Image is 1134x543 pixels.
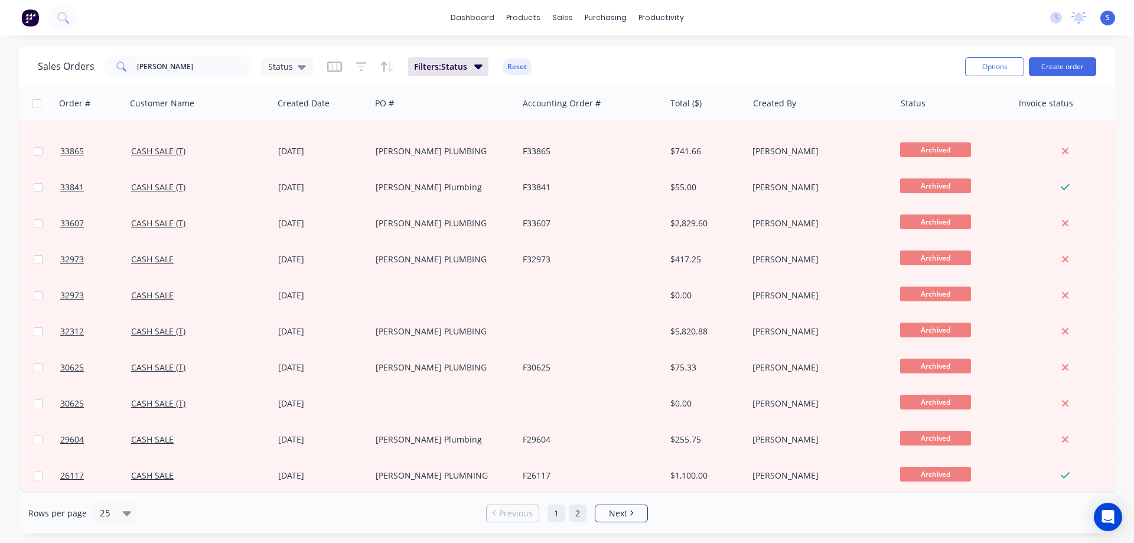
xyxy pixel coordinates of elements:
div: sales [546,9,579,27]
a: CASH SALE (T) [131,398,185,409]
div: [PERSON_NAME] PLUMNING [376,470,507,482]
span: Archived [900,467,971,482]
div: [PERSON_NAME] PLUMBING [376,253,507,265]
span: 30625 [60,362,84,373]
div: [PERSON_NAME] PLUMBING [376,145,507,157]
h1: Sales Orders [38,61,94,72]
span: 32973 [60,290,84,301]
a: 30625 [60,386,131,421]
a: CASH SALE [131,434,174,445]
span: 30625 [60,398,84,409]
span: Archived [900,214,971,229]
span: Next [609,508,627,519]
div: Order # [59,97,90,109]
span: Status [268,60,293,73]
span: Archived [900,178,971,193]
a: 32312 [60,314,131,349]
span: 32312 [60,326,84,337]
a: CASH SALE (T) [131,326,185,337]
div: [DATE] [278,253,366,265]
a: CASH SALE [131,290,174,301]
span: Archived [900,142,971,157]
div: [DATE] [278,398,366,409]
div: $0.00 [670,290,739,301]
div: [DATE] [278,217,366,229]
div: Open Intercom Messenger [1094,503,1122,531]
div: purchasing [579,9,633,27]
div: [PERSON_NAME] [752,181,884,193]
span: 32973 [60,253,84,265]
span: Archived [900,251,971,265]
span: 33607 [60,217,84,229]
img: Factory [21,9,39,27]
a: Page 1 is your current page [548,505,565,522]
span: Previous [499,508,533,519]
div: Created By [753,97,796,109]
div: $55.00 [670,181,739,193]
div: [PERSON_NAME] [752,253,884,265]
span: 33865 [60,145,84,157]
div: [DATE] [278,362,366,373]
a: 33607 [60,206,131,241]
div: [DATE] [278,470,366,482]
div: F29604 [523,434,654,446]
div: [PERSON_NAME] [752,362,884,373]
span: Archived [900,359,971,373]
button: Options [965,57,1024,76]
a: 30625 [60,350,131,385]
a: CASH SALE [131,253,174,265]
div: F33607 [523,217,654,229]
div: $1,100.00 [670,470,739,482]
div: $255.75 [670,434,739,446]
div: $75.33 [670,362,739,373]
div: $417.25 [670,253,739,265]
div: Invoice status [1019,97,1073,109]
input: Search... [137,55,252,79]
div: [PERSON_NAME] [752,217,884,229]
span: Filters: Status [414,61,467,73]
div: [PERSON_NAME] PLUMBING [376,326,507,337]
a: CASH SALE (T) [131,362,185,373]
div: Accounting Order # [523,97,601,109]
div: PO # [375,97,394,109]
a: CASH SALE (T) [131,181,185,193]
div: [PERSON_NAME] PLUMBING [376,362,507,373]
div: [PERSON_NAME] [752,398,884,409]
div: products [500,9,546,27]
a: CASH SALE (T) [131,145,185,157]
div: F33841 [523,181,654,193]
span: 26117 [60,470,84,482]
div: F30625 [523,362,654,373]
span: Archived [900,287,971,301]
div: [DATE] [278,290,366,301]
div: [DATE] [278,181,366,193]
a: Page 2 [569,505,586,522]
div: [DATE] [278,434,366,446]
div: F32973 [523,253,654,265]
div: [PERSON_NAME] [752,434,884,446]
span: Rows per page [28,508,87,519]
div: productivity [633,9,690,27]
a: 32973 [60,242,131,277]
div: [DATE] [278,145,366,157]
div: [DATE] [278,326,366,337]
div: [PERSON_NAME] PLUMBING [376,217,507,229]
div: $741.66 [670,145,739,157]
a: CASH SALE [131,470,174,481]
a: 26117 [60,458,131,493]
div: [PERSON_NAME] [752,470,884,482]
div: F26117 [523,470,654,482]
span: S [1106,12,1110,23]
a: Next page [595,508,647,519]
a: CASH SALE (T) [131,217,185,229]
div: Total ($) [670,97,702,109]
div: [PERSON_NAME] [752,145,884,157]
span: 29604 [60,434,84,446]
button: Create order [1029,57,1096,76]
ul: Pagination [481,505,653,522]
span: Archived [900,323,971,337]
button: Filters:Status [408,57,488,76]
a: Previous page [487,508,539,519]
a: 29604 [60,422,131,457]
a: dashboard [445,9,500,27]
